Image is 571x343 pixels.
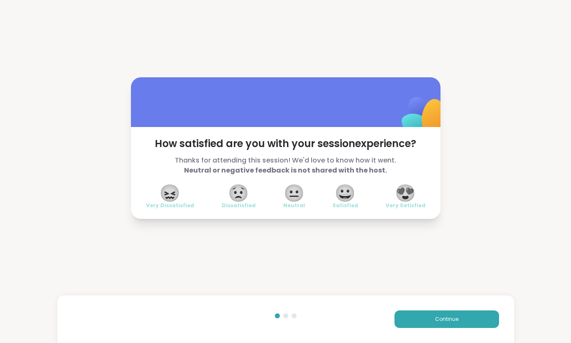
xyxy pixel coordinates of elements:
span: 😟 [228,185,249,201]
span: Thanks for attending this session! We'd love to know how it went. [146,155,425,175]
span: 😍 [395,185,416,201]
span: Continue [435,315,458,323]
span: Neutral [283,202,305,209]
span: 😀 [335,185,356,201]
span: 😖 [159,185,180,201]
span: 😐 [284,185,305,201]
span: Very Satisfied [386,202,425,209]
span: Dissatisfied [222,202,256,209]
button: Continue [394,310,499,328]
b: Neutral or negative feedback is not shared with the host. [184,165,387,175]
span: How satisfied are you with your session experience? [146,137,425,150]
span: Very Dissatisfied [146,202,194,209]
img: ShareWell Logomark [382,75,465,158]
span: Satisfied [333,202,358,209]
